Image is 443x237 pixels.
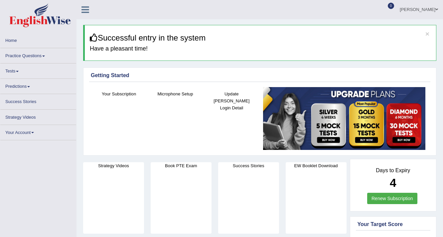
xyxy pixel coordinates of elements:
h4: Strategy Videos [83,162,144,169]
h4: Have a pleasant time! [90,46,431,52]
h4: EW Booklet Download [286,162,347,169]
a: Home [0,33,76,46]
h4: Book PTE Exam [151,162,212,169]
h4: Days to Expiry [358,168,429,174]
div: Getting Started [91,71,429,79]
h4: Success Stories [218,162,279,169]
button: × [425,30,429,37]
a: Renew Subscription [367,193,417,204]
a: Tests [0,63,76,76]
img: small5.jpg [263,87,425,150]
h4: Update [PERSON_NAME] Login Detail [207,90,256,111]
a: Success Stories [0,94,76,107]
div: Your Target Score [358,220,429,228]
span: 0 [388,3,394,9]
a: Strategy Videos [0,110,76,123]
a: Practice Questions [0,48,76,61]
a: Your Account [0,125,76,138]
h3: Successful entry in the system [90,34,431,42]
h4: Your Subscription [94,90,144,97]
a: Predictions [0,79,76,92]
b: 4 [390,176,396,189]
h4: Microphone Setup [150,90,200,97]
